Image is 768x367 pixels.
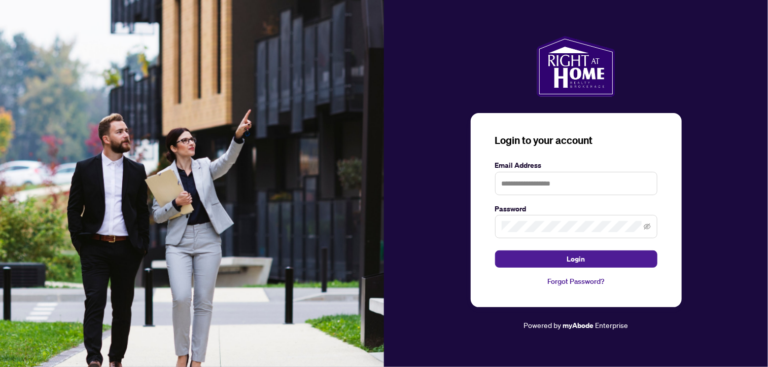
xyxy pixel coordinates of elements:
[495,203,657,214] label: Password
[537,36,615,97] img: ma-logo
[596,320,629,329] span: Enterprise
[495,160,657,171] label: Email Address
[563,320,594,331] a: myAbode
[567,251,585,267] span: Login
[495,250,657,268] button: Login
[524,320,562,329] span: Powered by
[495,276,657,287] a: Forgot Password?
[644,223,651,230] span: eye-invisible
[495,133,657,148] h3: Login to your account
